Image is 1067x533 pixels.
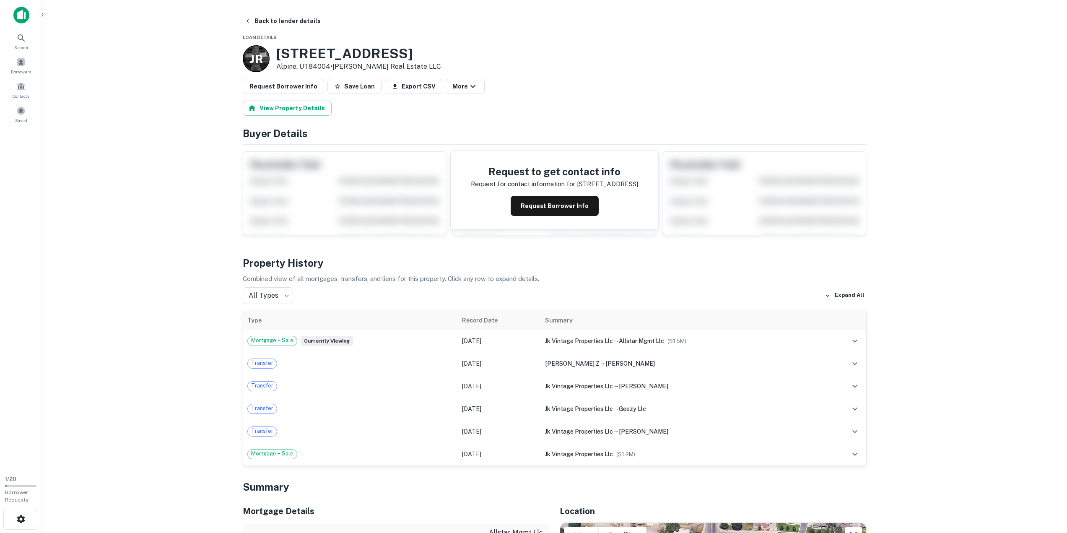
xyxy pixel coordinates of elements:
[248,382,277,390] span: Transfer
[248,359,277,367] span: Transfer
[458,420,541,443] td: [DATE]
[471,179,575,189] p: Request for contact information for
[545,406,613,412] span: jk vintage properties llc
[5,476,16,482] span: 1 / 20
[446,79,485,94] button: More
[243,101,332,116] button: View Property Details
[545,336,819,346] div: →
[545,427,819,436] div: →
[848,356,862,371] button: expand row
[250,51,262,67] p: J R
[243,505,550,517] h5: Mortgage Details
[616,451,635,458] span: ($ 1.2M )
[276,46,441,62] h3: [STREET_ADDRESS]
[458,352,541,375] td: [DATE]
[605,360,655,367] span: [PERSON_NAME]
[545,360,600,367] span: [PERSON_NAME] z
[848,447,862,461] button: expand row
[243,126,867,141] h4: Buyer Details
[471,164,638,179] h4: Request to get contact info
[5,489,29,503] span: Borrower Requests
[248,427,277,435] span: Transfer
[3,30,39,52] a: Search
[848,379,862,393] button: expand row
[327,79,382,94] button: Save Loan
[560,505,867,517] h5: Location
[619,338,664,344] span: allstar mgmt llc
[13,7,29,23] img: capitalize-icon.png
[243,274,867,284] p: Combined view of all mortgages, transfers, and liens for this property. Click any row to expand d...
[619,428,668,435] span: [PERSON_NAME]
[3,54,39,77] a: Borrowers
[243,311,458,330] th: Type
[511,196,599,216] button: Request Borrower Info
[823,289,867,302] button: Expand All
[243,35,277,40] span: Loan Details
[848,424,862,439] button: expand row
[243,479,867,494] h4: Summary
[243,255,867,270] h4: Property History
[577,179,638,189] p: [STREET_ADDRESS]
[1025,466,1067,506] iframe: Chat Widget
[848,402,862,416] button: expand row
[13,93,29,99] span: Contacts
[545,383,613,390] span: jk vintage properties llc
[458,443,541,465] td: [DATE]
[3,103,39,125] a: Saved
[276,62,441,72] p: Alpine, UT84004 •
[619,383,668,390] span: [PERSON_NAME]
[545,382,819,391] div: →
[15,117,27,124] span: Saved
[241,13,324,29] button: Back to lender details
[667,338,686,344] span: ($ 1.5M )
[301,336,353,346] span: Currently viewing
[545,404,819,413] div: →
[248,450,297,458] span: Mortgage + Sale
[458,375,541,398] td: [DATE]
[14,44,28,51] span: Search
[848,334,862,348] button: expand row
[619,406,646,412] span: geezy llc
[248,404,277,413] span: Transfer
[3,78,39,101] a: Contacts
[385,79,442,94] button: Export CSV
[243,45,270,72] a: J R
[243,79,324,94] button: Request Borrower Info
[458,330,541,352] td: [DATE]
[332,62,441,70] a: [PERSON_NAME] Real Estate LLC
[541,311,823,330] th: Summary
[545,338,613,344] span: jk vintage properties llc
[545,359,819,368] div: →
[545,451,613,458] span: jk vintage properties llc
[11,68,31,75] span: Borrowers
[248,336,297,345] span: Mortgage + Sale
[243,287,293,304] div: All Types
[545,428,613,435] span: jk vintage properties llc
[458,311,541,330] th: Record Date
[458,398,541,420] td: [DATE]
